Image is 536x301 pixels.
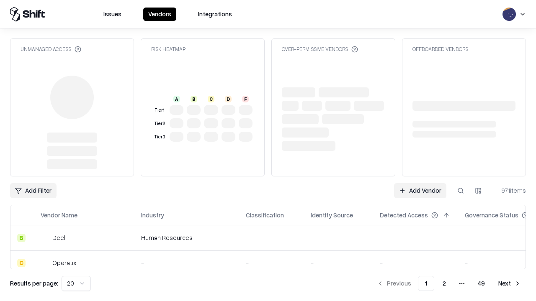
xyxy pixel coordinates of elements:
div: Detected Access [380,211,428,219]
div: Human Resources [141,233,232,242]
div: B [17,234,26,242]
button: Add Filter [10,183,57,198]
div: - [141,258,232,267]
div: - [246,258,297,267]
div: Over-Permissive Vendors [282,46,358,53]
div: - [311,233,366,242]
div: C [17,259,26,267]
div: Operatix [52,258,76,267]
button: Vendors [143,8,176,21]
img: Operatix [41,259,49,267]
div: Tier 3 [153,133,166,140]
div: D [225,96,232,102]
div: Deel [52,233,65,242]
div: Risk Heatmap [151,46,186,53]
nav: pagination [372,276,526,291]
div: Offboarded Vendors [412,46,468,53]
div: Classification [246,211,284,219]
div: F [242,96,249,102]
div: 971 items [492,186,526,195]
div: - [311,258,366,267]
div: C [208,96,214,102]
div: - [246,233,297,242]
div: Vendor Name [41,211,77,219]
div: Identity Source [311,211,353,219]
div: Tier 1 [153,107,166,114]
button: 49 [471,276,492,291]
button: 2 [436,276,453,291]
div: - [380,233,451,242]
button: Next [493,276,526,291]
button: Integrations [193,8,237,21]
button: 1 [418,276,434,291]
p: Results per page: [10,279,58,288]
div: Unmanaged Access [21,46,81,53]
div: Industry [141,211,164,219]
button: Issues [98,8,126,21]
div: Tier 2 [153,120,166,127]
div: - [380,258,451,267]
a: Add Vendor [394,183,446,198]
div: A [173,96,180,102]
img: Deel [41,234,49,242]
div: B [191,96,197,102]
div: Governance Status [465,211,518,219]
